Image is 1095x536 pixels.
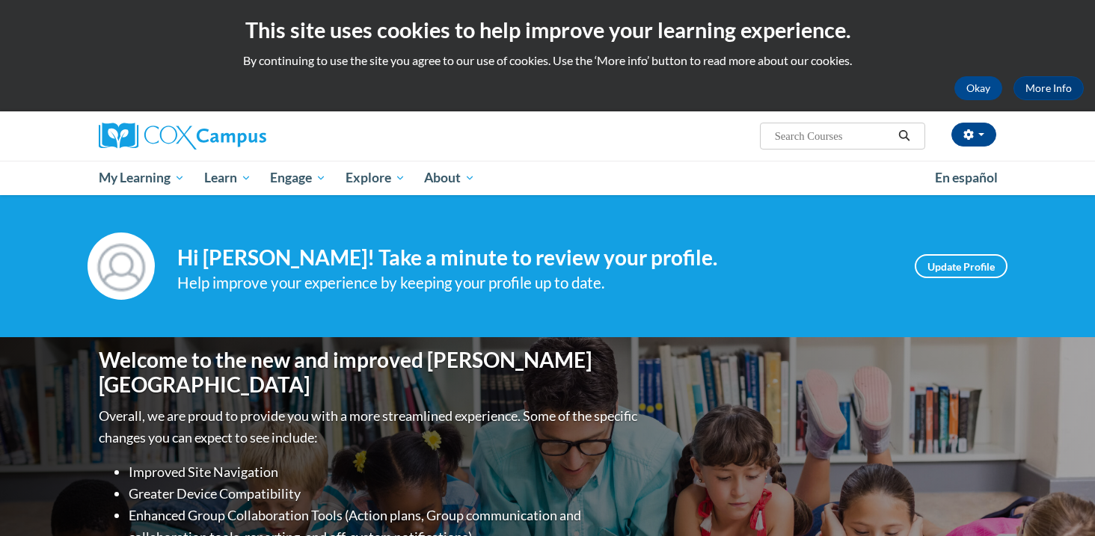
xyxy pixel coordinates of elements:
[424,169,475,187] span: About
[99,123,266,150] img: Cox Campus
[177,245,892,271] h4: Hi [PERSON_NAME]! Take a minute to review your profile.
[893,127,915,145] button: Search
[915,254,1007,278] a: Update Profile
[346,169,405,187] span: Explore
[935,170,998,185] span: En español
[129,483,641,505] li: Greater Device Compatibility
[415,161,485,195] a: About
[204,169,251,187] span: Learn
[89,161,194,195] a: My Learning
[11,52,1084,69] p: By continuing to use the site you agree to our use of cookies. Use the ‘More info’ button to read...
[99,348,641,398] h1: Welcome to the new and improved [PERSON_NAME][GEOGRAPHIC_DATA]
[773,127,893,145] input: Search Courses
[129,461,641,483] li: Improved Site Navigation
[99,169,185,187] span: My Learning
[260,161,336,195] a: Engage
[194,161,261,195] a: Learn
[99,123,383,150] a: Cox Campus
[11,15,1084,45] h2: This site uses cookies to help improve your learning experience.
[177,271,892,295] div: Help improve your experience by keeping your profile up to date.
[88,232,155,300] img: Profile Image
[951,123,996,147] button: Account Settings
[99,405,641,449] p: Overall, we are proud to provide you with a more streamlined experience. Some of the specific cha...
[336,161,415,195] a: Explore
[954,76,1002,100] button: Okay
[270,169,326,187] span: Engage
[1013,76,1084,100] a: More Info
[925,162,1007,194] a: En español
[76,161,1019,195] div: Main menu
